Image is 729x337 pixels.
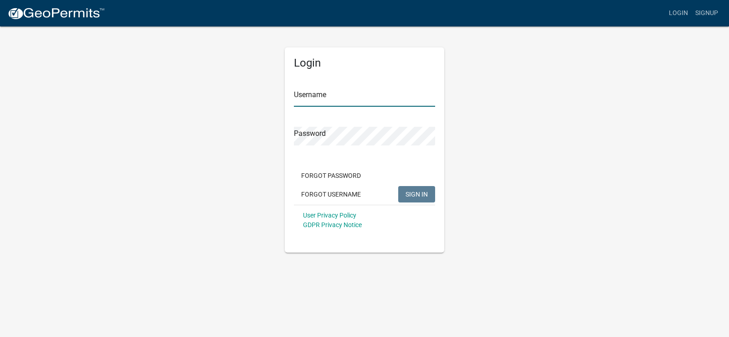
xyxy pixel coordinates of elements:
[294,167,368,184] button: Forgot Password
[303,212,356,219] a: User Privacy Policy
[303,221,362,228] a: GDPR Privacy Notice
[294,186,368,202] button: Forgot Username
[406,190,428,197] span: SIGN IN
[294,57,435,70] h5: Login
[398,186,435,202] button: SIGN IN
[665,5,692,22] a: Login
[692,5,722,22] a: Signup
